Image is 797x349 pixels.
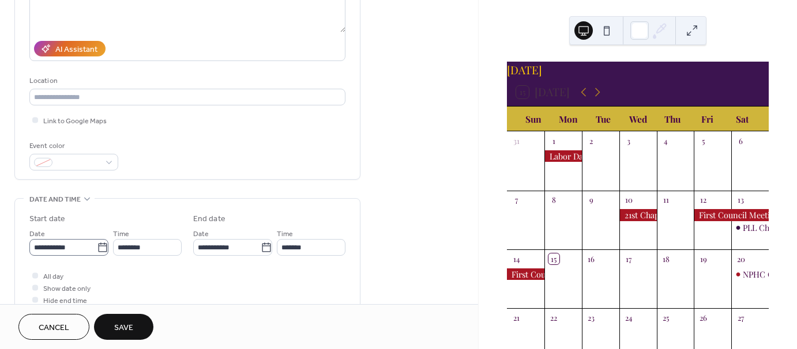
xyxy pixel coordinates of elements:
[34,41,106,56] button: AI Assistant
[29,75,343,87] div: Location
[29,140,116,152] div: Event color
[94,314,153,340] button: Save
[698,195,709,205] div: 12
[725,107,760,131] div: Sat
[544,150,582,162] div: Labor Day
[55,44,97,56] div: AI Assistant
[586,195,596,205] div: 9
[29,194,81,206] span: Date and time
[113,228,129,240] span: Time
[623,195,634,205] div: 10
[548,195,559,205] div: 8
[735,313,746,323] div: 27
[661,313,671,323] div: 25
[655,107,690,131] div: Thu
[507,62,769,78] div: [DATE]
[43,295,87,307] span: Hide end time
[511,135,521,146] div: 31
[39,322,69,334] span: Cancel
[516,107,551,131] div: Sun
[690,107,724,131] div: Fri
[511,313,521,323] div: 21
[277,228,293,240] span: Time
[623,313,634,323] div: 24
[621,107,655,131] div: Wed
[698,135,709,146] div: 5
[43,271,63,283] span: All day
[586,253,596,264] div: 16
[43,283,91,295] span: Show date only
[114,322,133,334] span: Save
[18,314,89,340] button: Cancel
[735,195,746,205] div: 13
[586,135,596,146] div: 2
[735,253,746,264] div: 20
[735,135,746,146] div: 6
[586,313,596,323] div: 23
[661,135,671,146] div: 4
[29,228,45,240] span: Date
[731,268,769,280] div: NPHC Cookout
[619,209,657,221] div: 21st Chapter Anniversary
[193,228,209,240] span: Date
[694,209,769,221] div: First Council Meeting
[623,135,634,146] div: 3
[698,253,709,264] div: 19
[548,253,559,264] div: 15
[511,253,521,264] div: 14
[29,213,65,225] div: Start date
[548,135,559,146] div: 1
[507,268,544,280] div: First Council Meeting
[548,313,559,323] div: 22
[511,195,521,205] div: 7
[43,115,107,127] span: Link to Google Maps
[586,107,621,131] div: Tue
[698,313,709,323] div: 26
[661,253,671,264] div: 18
[661,195,671,205] div: 11
[193,213,225,225] div: End date
[551,107,585,131] div: Mon
[623,253,634,264] div: 17
[731,222,769,233] div: PLL Chapter Meeting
